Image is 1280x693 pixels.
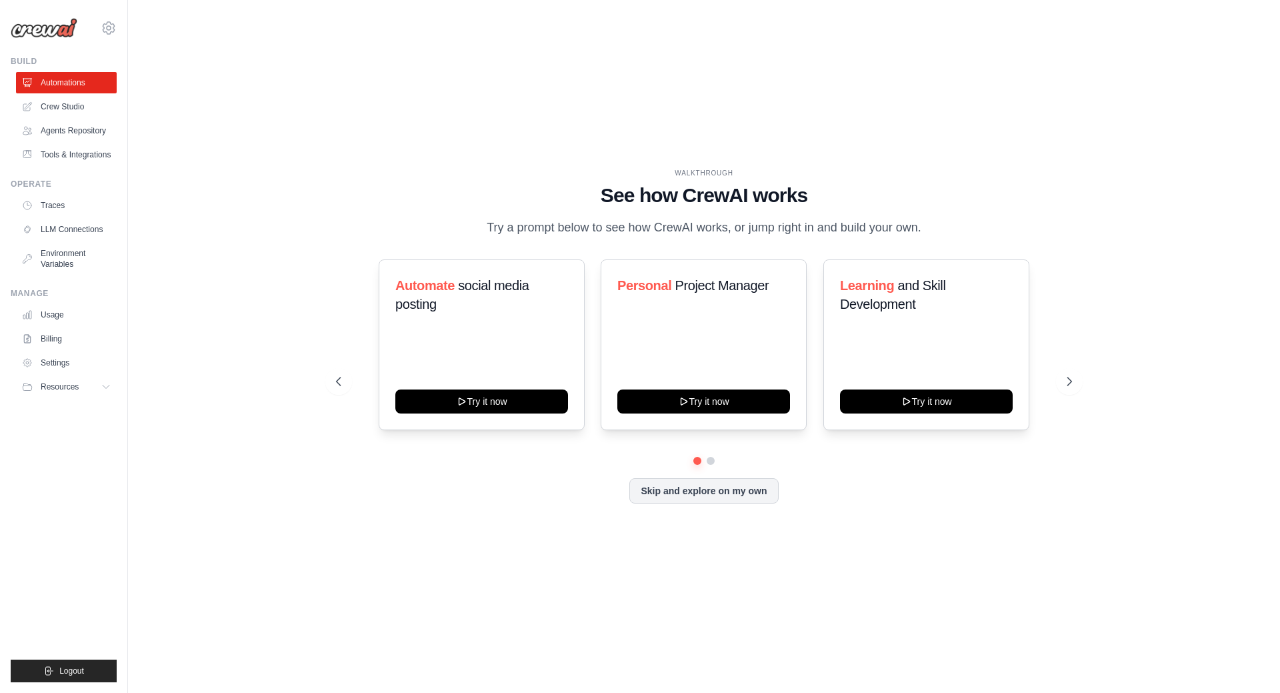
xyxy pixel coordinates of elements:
[16,144,117,165] a: Tools & Integrations
[840,278,894,293] span: Learning
[840,390,1013,414] button: Try it now
[16,328,117,350] a: Billing
[395,278,455,293] span: Automate
[617,390,790,414] button: Try it now
[16,243,117,275] a: Environment Variables
[16,304,117,325] a: Usage
[336,183,1072,207] h1: See how CrewAI works
[16,219,117,240] a: LLM Connections
[59,666,84,676] span: Logout
[480,218,928,237] p: Try a prompt below to see how CrewAI works, or jump right in and build your own.
[16,376,117,398] button: Resources
[16,195,117,216] a: Traces
[11,660,117,682] button: Logout
[16,96,117,117] a: Crew Studio
[16,120,117,141] a: Agents Repository
[11,56,117,67] div: Build
[16,352,117,374] a: Settings
[617,278,671,293] span: Personal
[11,288,117,299] div: Manage
[41,382,79,392] span: Resources
[675,278,769,293] span: Project Manager
[11,18,77,38] img: Logo
[395,390,568,414] button: Try it now
[840,278,945,311] span: and Skill Development
[395,278,529,311] span: social media posting
[629,478,778,504] button: Skip and explore on my own
[336,168,1072,178] div: WALKTHROUGH
[16,72,117,93] a: Automations
[11,179,117,189] div: Operate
